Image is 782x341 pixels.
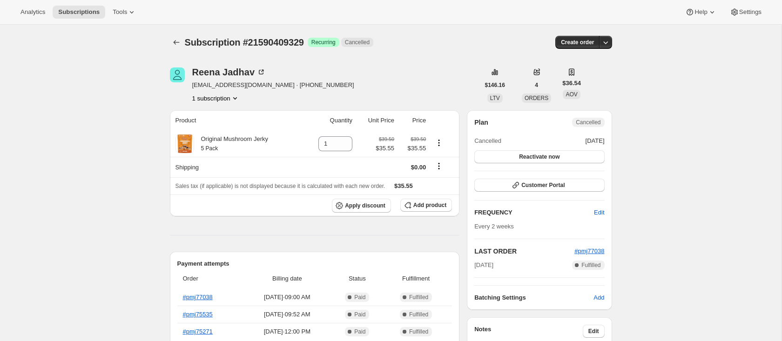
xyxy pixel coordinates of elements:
[593,293,604,302] span: Add
[354,311,365,318] span: Paid
[474,208,594,217] h2: FREQUENCY
[431,138,446,148] button: Product actions
[58,8,100,16] span: Subscriptions
[525,95,548,101] span: ORDERS
[201,145,218,152] small: 5 Pack
[409,294,428,301] span: Fulfilled
[53,6,105,19] button: Subscriptions
[581,261,600,269] span: Fulfilled
[400,199,452,212] button: Add product
[345,39,370,46] span: Cancelled
[694,8,707,16] span: Help
[583,325,605,338] button: Edit
[411,136,426,142] small: $39.50
[175,134,194,153] img: product img
[555,36,600,49] button: Create order
[245,327,329,336] span: [DATE] · 12:00 PM
[474,223,514,230] span: Every 2 weeks
[474,136,501,146] span: Cancelled
[409,311,428,318] span: Fulfilled
[15,6,51,19] button: Analytics
[479,79,511,92] button: $146.16
[474,261,493,270] span: [DATE]
[409,328,428,335] span: Fulfilled
[400,144,426,153] span: $35.55
[574,247,604,254] a: #pmj77038
[535,81,538,89] span: 4
[245,310,329,319] span: [DATE] · 09:52 AM
[170,110,303,131] th: Product
[474,179,604,192] button: Customer Portal
[311,39,336,46] span: Recurring
[474,150,604,163] button: Reactivate now
[107,6,142,19] button: Tools
[562,79,581,88] span: $36.54
[175,183,385,189] span: Sales tax (if applicable) is not displayed because it is calculated with each new order.
[192,94,240,103] button: Product actions
[355,110,397,131] th: Unit Price
[183,328,213,335] a: #pmj75271
[335,274,380,283] span: Status
[245,274,329,283] span: Billing date
[521,181,565,189] span: Customer Portal
[588,290,610,305] button: Add
[576,119,600,126] span: Cancelled
[490,95,500,101] span: LTV
[574,247,604,256] button: #pmj77038
[413,201,446,209] span: Add product
[170,157,303,177] th: Shipping
[354,294,365,301] span: Paid
[566,91,577,98] span: AOV
[345,202,385,209] span: Apply discount
[376,144,394,153] span: $35.55
[194,134,269,153] div: Original Mushroom Jerky
[354,328,365,335] span: Paid
[394,182,413,189] span: $35.55
[588,205,610,220] button: Edit
[183,294,213,301] a: #pmj77038
[177,268,243,289] th: Order
[519,153,560,160] span: Reactivate now
[385,274,446,283] span: Fulfillment
[332,199,391,213] button: Apply discount
[177,259,452,268] h2: Payment attempts
[594,208,604,217] span: Edit
[192,80,354,90] span: [EMAIL_ADDRESS][DOMAIN_NAME] · [PHONE_NUMBER]
[485,81,505,89] span: $146.16
[379,136,394,142] small: $39.50
[474,118,488,127] h2: Plan
[185,37,304,47] span: Subscription #21590409329
[170,36,183,49] button: Subscriptions
[474,247,574,256] h2: LAST ORDER
[170,67,185,82] span: Reena Jadhav
[588,328,599,335] span: Edit
[192,67,266,77] div: Reena Jadhav
[474,325,583,338] h3: Notes
[411,164,426,171] span: $0.00
[561,39,594,46] span: Create order
[474,293,593,302] h6: Batching Settings
[431,161,446,171] button: Shipping actions
[183,311,213,318] a: #pmj75535
[680,6,722,19] button: Help
[739,8,762,16] span: Settings
[20,8,45,16] span: Analytics
[303,110,355,131] th: Quantity
[724,6,767,19] button: Settings
[529,79,544,92] button: 4
[113,8,127,16] span: Tools
[586,136,605,146] span: [DATE]
[245,293,329,302] span: [DATE] · 09:00 AM
[397,110,429,131] th: Price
